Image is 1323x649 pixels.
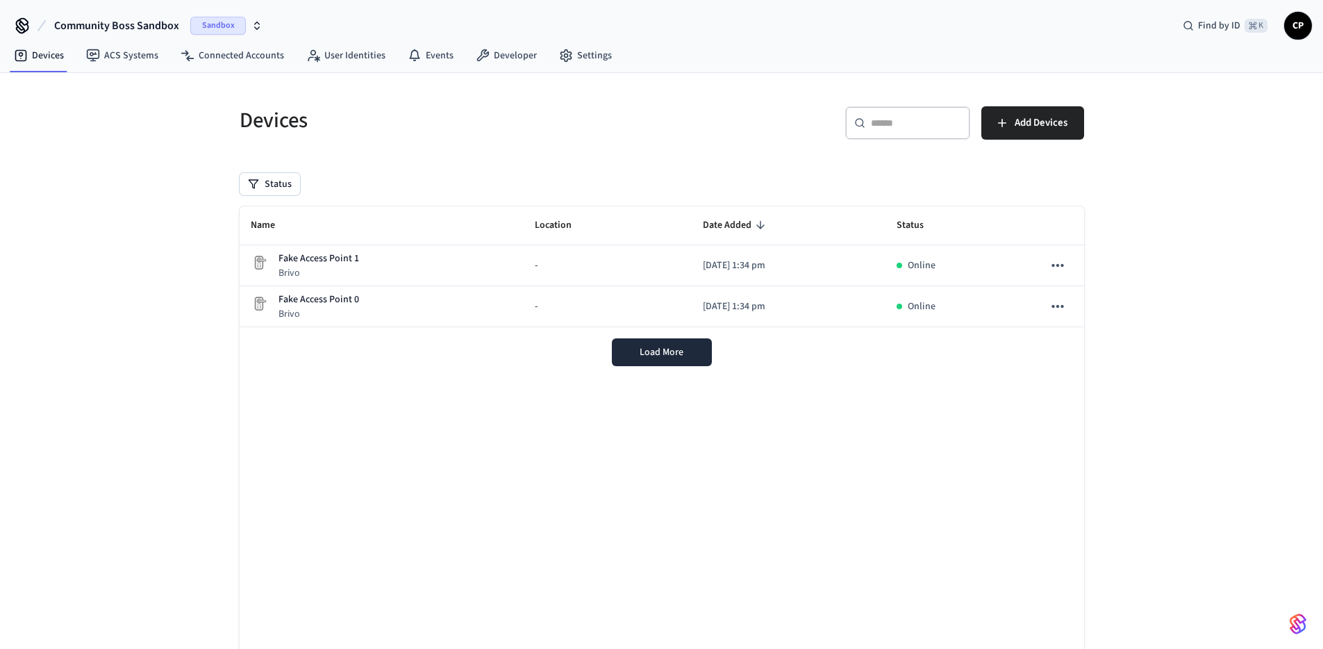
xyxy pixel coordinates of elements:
[240,206,1084,327] table: sticky table
[465,43,548,68] a: Developer
[1285,13,1310,38] span: CP
[535,299,538,314] span: -
[1172,13,1279,38] div: Find by ID⌘ K
[703,299,874,314] p: [DATE] 1:34 pm
[1245,19,1267,33] span: ⌘ K
[251,254,267,271] img: Placeholder Lock Image
[75,43,169,68] a: ACS Systems
[640,345,683,359] span: Load More
[3,43,75,68] a: Devices
[278,293,359,307] p: Fake Access Point 0
[278,252,359,266] p: Fake Access Point 1
[1290,613,1306,635] img: SeamLogoGradient.69752ec5.svg
[703,258,874,273] p: [DATE] 1:34 pm
[251,215,293,236] span: Name
[54,17,179,34] span: Community Boss Sandbox
[535,215,590,236] span: Location
[1015,114,1067,132] span: Add Devices
[251,295,267,312] img: Placeholder Lock Image
[535,258,538,273] span: -
[397,43,465,68] a: Events
[908,258,935,273] p: Online
[703,215,769,236] span: Date Added
[1198,19,1240,33] span: Find by ID
[295,43,397,68] a: User Identities
[1284,12,1312,40] button: CP
[240,173,300,195] button: Status
[240,106,654,135] h5: Devices
[190,17,246,35] span: Sandbox
[278,266,359,280] p: Brivo
[278,307,359,321] p: Brivo
[169,43,295,68] a: Connected Accounts
[897,215,942,236] span: Status
[612,338,712,366] button: Load More
[981,106,1084,140] button: Add Devices
[908,299,935,314] p: Online
[548,43,623,68] a: Settings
